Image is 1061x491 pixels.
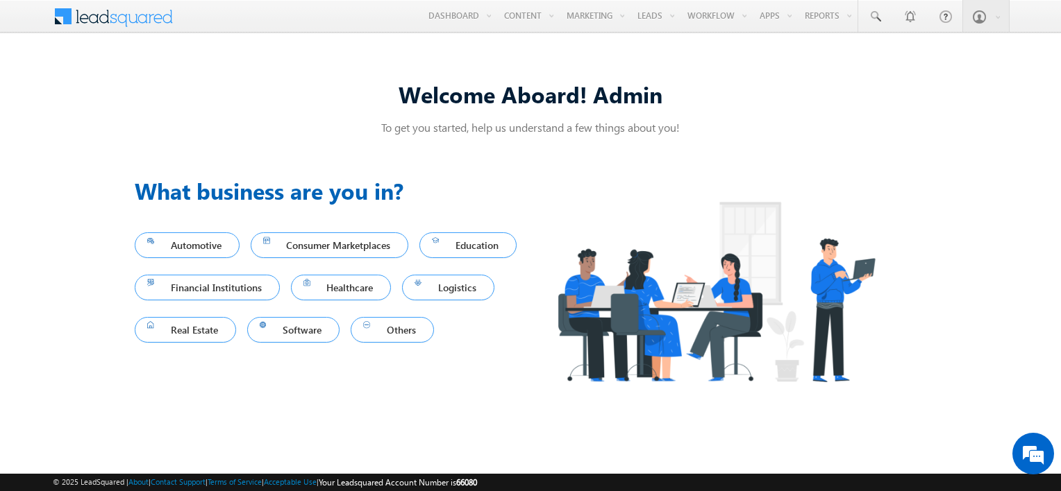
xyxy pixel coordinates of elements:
[135,120,926,135] p: To get you started, help us understand a few things about you!
[530,174,901,409] img: Industry.png
[128,477,149,486] a: About
[319,477,477,488] span: Your Leadsquared Account Number is
[415,278,482,297] span: Logistics
[303,278,379,297] span: Healthcare
[147,278,267,297] span: Financial Institutions
[263,236,396,255] span: Consumer Marketplaces
[53,476,477,489] span: © 2025 LeadSquared | | | | |
[363,320,421,339] span: Others
[456,477,477,488] span: 66080
[135,174,530,207] h3: What business are you in?
[260,320,328,339] span: Software
[147,236,227,255] span: Automotive
[151,477,206,486] a: Contact Support
[147,320,224,339] span: Real Estate
[432,236,504,255] span: Education
[135,79,926,109] div: Welcome Aboard! Admin
[264,477,317,486] a: Acceptable Use
[208,477,262,486] a: Terms of Service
